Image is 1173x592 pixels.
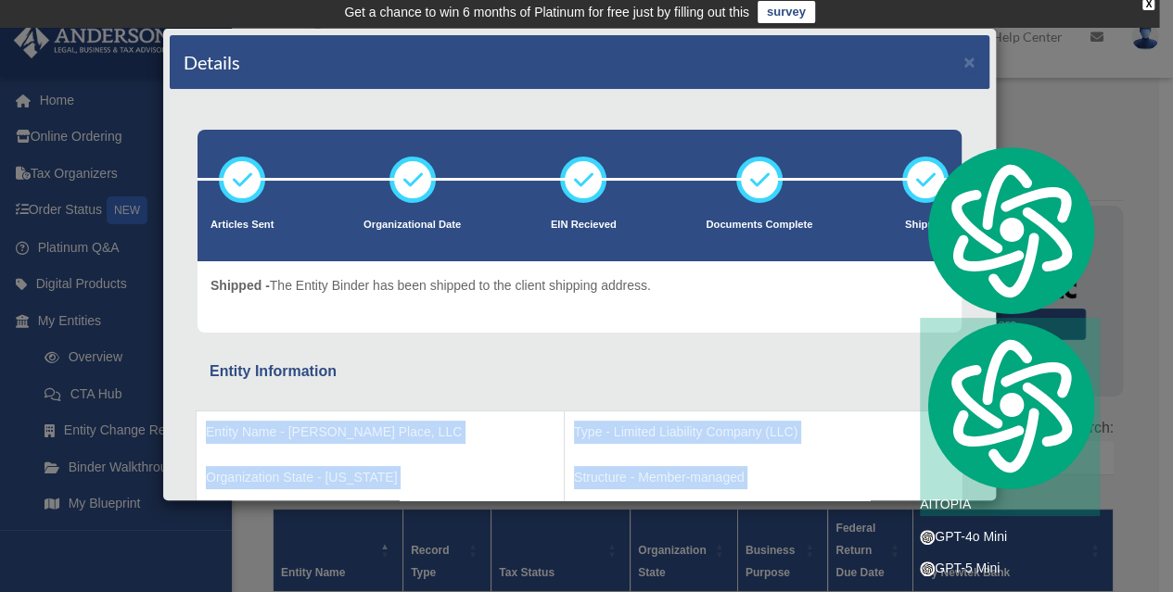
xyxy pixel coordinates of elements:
[210,216,274,234] p: Articles Sent
[206,421,555,444] p: Entity Name - [PERSON_NAME] Place, LLC
[758,1,815,23] a: survey
[920,525,1100,548] div: GPT-4o Mini
[920,561,935,576] img: gpt-black.svg
[706,216,812,234] p: Documents Complete
[344,1,749,23] div: Get a chance to win 6 months of Platinum for free just by filling out this
[920,530,935,545] img: gpt-black.svg
[920,318,1100,493] img: logo.svg
[574,421,953,444] p: Type - Limited Liability Company (LLC)
[363,216,461,234] p: Organizational Date
[963,52,975,71] button: ×
[206,466,555,489] p: Organization State - [US_STATE]
[920,143,1100,318] img: logo.svg
[902,216,949,234] p: Shipped
[920,557,1100,580] div: GPT-5 Mini
[210,359,950,384] div: Entity Information
[920,318,1100,516] div: AITOPIA
[184,49,240,75] h4: Details
[574,466,953,489] p: Structure - Member-managed
[551,216,617,234] p: EIN Recieved
[210,278,270,293] span: Shipped -
[210,274,651,297] p: The Entity Binder has been shipped to the client shipping address.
